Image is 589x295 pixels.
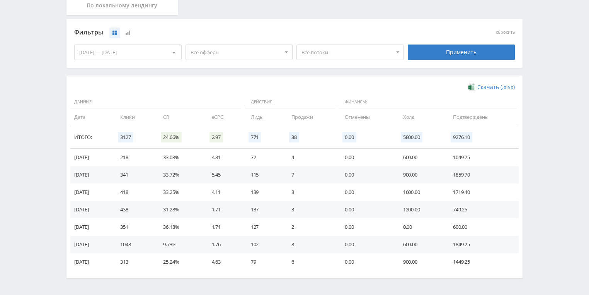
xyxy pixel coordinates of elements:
span: Скачать (.xlsx) [477,84,515,90]
a: Скачать (.xlsx) [468,83,515,91]
td: 313 [112,253,155,271]
td: [DATE] [70,149,112,166]
span: 5800.00 [401,132,422,142]
td: Дата [70,108,112,126]
td: 0.00 [337,184,395,201]
td: 0.00 [337,253,395,271]
td: 600.00 [445,218,519,236]
td: eCPC [204,108,243,126]
td: 0.00 [337,236,395,253]
td: Итого: [70,126,112,149]
td: 0.00 [337,149,395,166]
td: 137 [243,201,284,218]
td: 2 [284,218,337,236]
td: Отменены [337,108,395,126]
td: 0.00 [337,166,395,184]
td: 1049.25 [445,149,519,166]
td: 33.03% [155,149,204,166]
td: [DATE] [70,253,112,271]
span: 38 [289,132,299,142]
td: Холд [395,108,445,126]
span: 3127 [118,132,133,142]
td: 600.00 [395,149,445,166]
td: 418 [112,184,155,201]
td: 438 [112,201,155,218]
td: Продажи [284,108,337,126]
td: [DATE] [70,166,112,184]
td: 1719.40 [445,184,519,201]
img: xlsx [468,83,475,91]
td: 115 [243,166,284,184]
td: 1.76 [204,236,243,253]
td: 7 [284,166,337,184]
td: 341 [112,166,155,184]
td: 4.11 [204,184,243,201]
td: 25.24% [155,253,204,271]
td: 139 [243,184,284,201]
td: 8 [284,236,337,253]
td: 1600.00 [395,184,445,201]
div: Фильтры [74,27,404,38]
td: 79 [243,253,284,271]
td: 1449.25 [445,253,519,271]
td: 0.00 [337,201,395,218]
td: Подтверждены [445,108,519,126]
td: 1200.00 [395,201,445,218]
td: 351 [112,218,155,236]
td: 600.00 [395,236,445,253]
td: 102 [243,236,284,253]
td: 8 [284,184,337,201]
td: [DATE] [70,201,112,218]
td: 900.00 [395,253,445,271]
span: 9276.10 [451,132,472,142]
span: Финансы: [339,96,517,109]
td: [DATE] [70,184,112,201]
td: 6 [284,253,337,271]
td: Лиды [243,108,284,126]
td: 36.18% [155,218,204,236]
span: Все офферы [191,45,281,60]
span: 0.00 [342,132,356,142]
td: 4 [284,149,337,166]
td: CR [155,108,204,126]
td: 1.71 [204,218,243,236]
td: 1859.70 [445,166,519,184]
div: [DATE] — [DATE] [75,45,181,60]
td: 0.00 [337,218,395,236]
td: [DATE] [70,236,112,253]
td: 33.25% [155,184,204,201]
td: 1.71 [204,201,243,218]
td: [DATE] [70,218,112,236]
td: 0.00 [395,218,445,236]
span: Данные: [70,96,241,109]
td: 5.45 [204,166,243,184]
td: 31.28% [155,201,204,218]
td: 1849.25 [445,236,519,253]
td: Клики [112,108,155,126]
td: 4.81 [204,149,243,166]
span: 24.66% [161,132,181,142]
td: 218 [112,149,155,166]
span: Все потоки [301,45,392,60]
td: 9.73% [155,236,204,253]
td: 900.00 [395,166,445,184]
td: 4.63 [204,253,243,271]
td: 33.72% [155,166,204,184]
button: сбросить [496,30,515,35]
td: 72 [243,149,284,166]
span: Действия: [245,96,335,109]
td: 127 [243,218,284,236]
span: 2.97 [209,132,223,142]
td: 749.25 [445,201,519,218]
div: Применить [408,45,515,60]
td: 1048 [112,236,155,253]
span: 771 [249,132,261,142]
td: 3 [284,201,337,218]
